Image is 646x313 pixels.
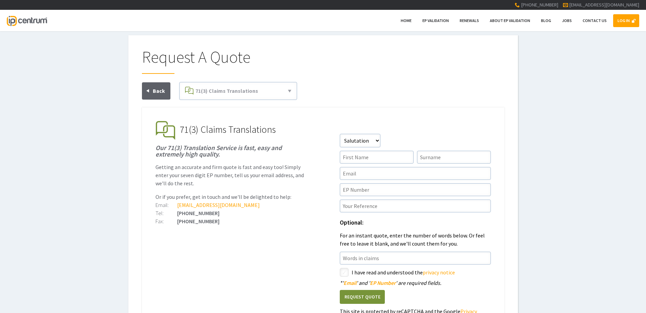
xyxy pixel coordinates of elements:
[340,220,491,226] h1: Optional:
[340,183,491,196] input: EP Number
[352,268,491,277] label: I have read and understood the
[460,18,479,23] span: Renewals
[340,252,491,265] input: Words in claims
[155,193,307,201] p: Or if you prefer, get in touch and we'll be delighted to help:
[370,279,396,286] span: EP Number
[422,18,449,23] span: EP Validation
[155,210,307,216] div: [PHONE_NUMBER]
[423,269,455,276] a: privacy notice
[155,202,177,208] div: Email:
[340,200,491,212] input: Your Reference
[142,82,170,100] a: Back
[340,268,349,277] label: styled-checkbox
[195,87,258,94] span: 71(3) Claims Translations
[569,2,639,8] a: [EMAIL_ADDRESS][DOMAIN_NAME]
[490,18,530,23] span: About EP Validation
[155,210,177,216] div: Tel:
[180,123,276,135] span: 71(3) Claims Translations
[396,14,416,27] a: Home
[485,14,535,27] a: About EP Validation
[541,18,551,23] span: Blog
[455,14,483,27] a: Renewals
[613,14,639,27] a: LOG IN
[340,167,491,180] input: Email
[583,18,607,23] span: Contact Us
[155,163,307,187] p: Getting an accurate and firm quote is fast and easy too! Simply enter your seven digit EP number,...
[343,279,356,286] span: Email
[340,280,491,286] div: ' ' and ' ' are required fields.
[340,231,491,248] p: For an instant quote, enter the number of words below. Or feel free to leave it blank, and we'll ...
[155,218,177,224] div: Fax:
[340,290,385,304] button: Request Quote
[558,14,576,27] a: Jobs
[177,202,260,208] a: [EMAIL_ADDRESS][DOMAIN_NAME]
[7,10,47,31] a: IP Centrum
[562,18,572,23] span: Jobs
[155,218,307,224] div: [PHONE_NUMBER]
[340,151,414,164] input: First Name
[142,49,504,74] h1: Request A Quote
[417,151,491,164] input: Surname
[537,14,556,27] a: Blog
[521,2,558,8] span: [PHONE_NUMBER]
[182,85,294,97] a: 71(3) Claims Translations
[418,14,453,27] a: EP Validation
[155,145,307,158] h1: Our 71(3) Translation Service is fast, easy and extremely high quality.
[401,18,412,23] span: Home
[153,87,165,94] span: Back
[578,14,611,27] a: Contact Us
